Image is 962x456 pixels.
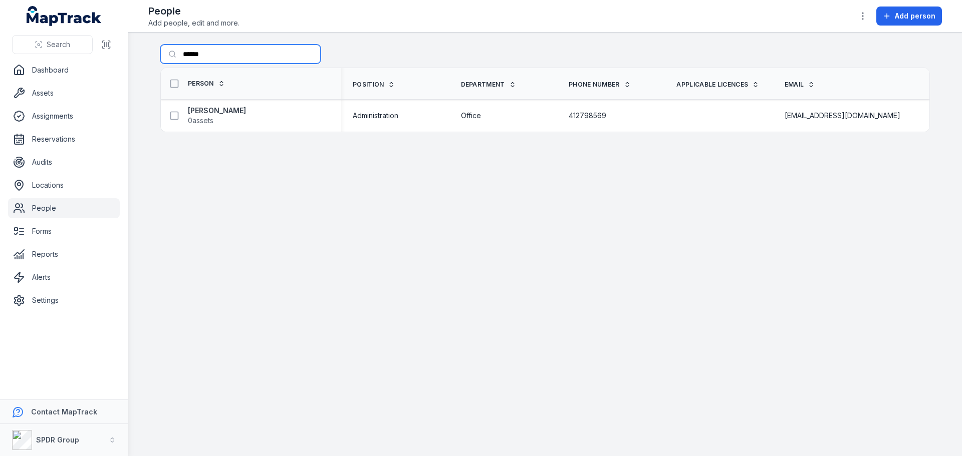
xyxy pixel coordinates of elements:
span: Person [188,80,214,88]
span: Office [461,111,481,121]
span: Add people, edit and more. [148,18,239,28]
span: 0 assets [188,116,213,126]
a: Department [461,81,516,89]
span: Department [461,81,505,89]
a: Locations [8,175,120,195]
a: Assets [8,83,120,103]
a: People [8,198,120,218]
a: Person [188,80,225,88]
a: Audits [8,152,120,172]
a: Email [785,81,815,89]
span: Position [353,81,384,89]
span: [EMAIL_ADDRESS][DOMAIN_NAME] [785,111,900,121]
button: Search [12,35,93,54]
h2: People [148,4,239,18]
strong: [PERSON_NAME] [188,106,246,116]
a: Alerts [8,267,120,287]
span: Applicable Licences [676,81,748,89]
strong: Contact MapTrack [31,407,97,416]
span: Phone Number [569,81,620,89]
span: Administration [353,111,398,121]
span: Email [785,81,804,89]
a: Settings [8,290,120,310]
strong: SPDR Group [36,435,79,444]
a: MapTrack [27,6,102,26]
a: Assignments [8,106,120,126]
a: Reservations [8,129,120,149]
a: Reports [8,244,120,264]
span: Add person [895,11,935,21]
button: Add person [876,7,942,26]
span: 412798569 [569,111,606,121]
span: Search [47,40,70,50]
a: Dashboard [8,60,120,80]
a: [PERSON_NAME]0assets [188,106,246,126]
a: Phone Number [569,81,631,89]
a: Forms [8,221,120,241]
a: Position [353,81,395,89]
a: Applicable Licences [676,81,759,89]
